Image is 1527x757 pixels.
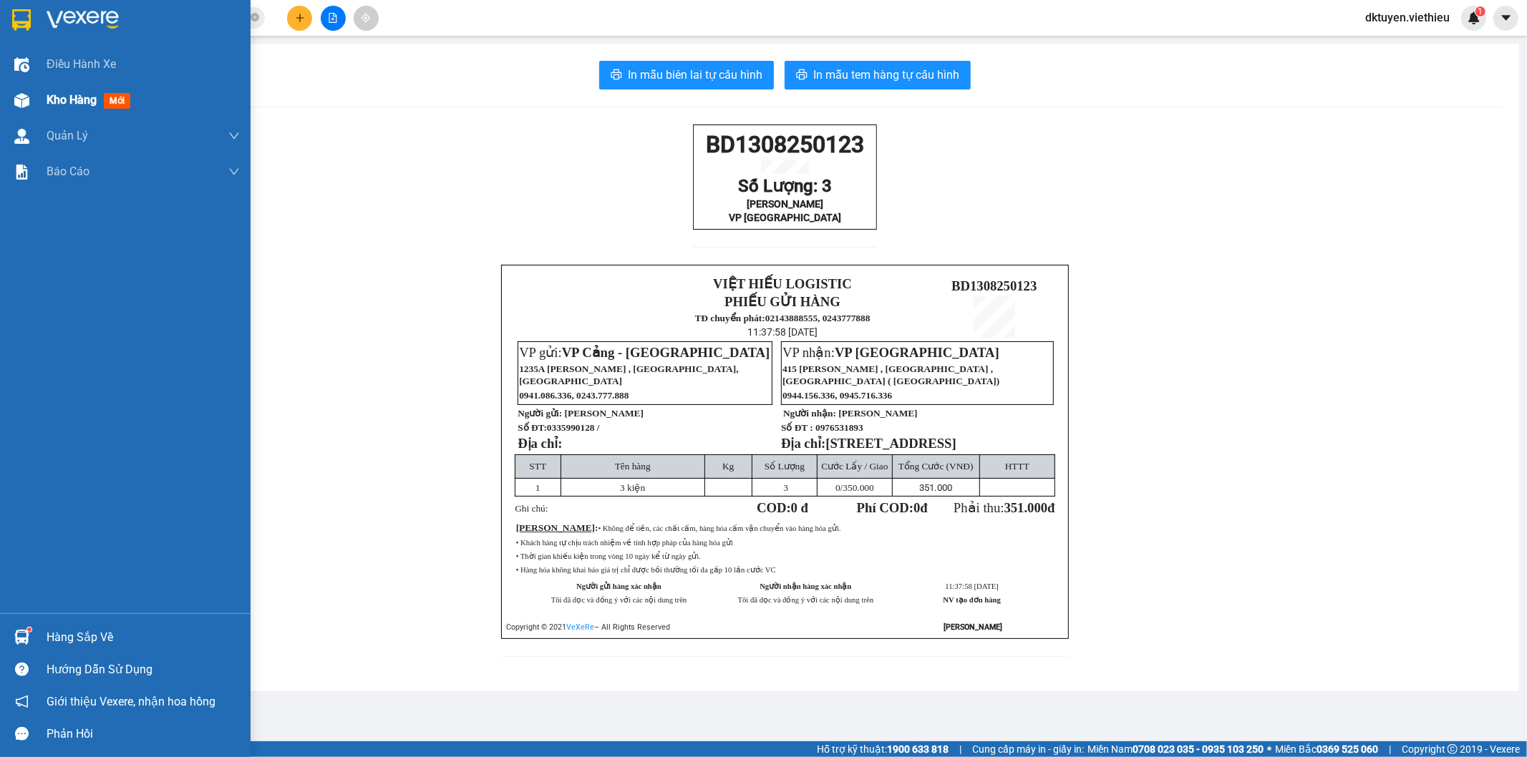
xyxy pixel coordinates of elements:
span: • Thời gian khiếu kiện trong vòng 10 ngày kể từ ngày gửi. [516,552,701,560]
span: đ [1047,500,1055,515]
span: 415 [PERSON_NAME] , [GEOGRAPHIC_DATA] , [GEOGRAPHIC_DATA] ( [GEOGRAPHIC_DATA]) [782,363,999,386]
span: Báo cáo [47,162,89,180]
strong: Người nhận: [783,408,836,419]
span: LC1208250096 [140,83,225,98]
strong: COD: [757,500,808,515]
span: 0 [835,482,840,493]
span: 0941.086.336, 0243.777.888 [519,390,629,401]
strong: Địa chỉ: [781,436,825,451]
span: Ghi chú: [515,503,548,514]
span: 0976531893 [815,422,863,433]
span: file-add [328,13,338,23]
span: Miền Bắc [1275,741,1378,757]
span: Điều hành xe [47,55,116,73]
img: logo [5,43,60,98]
span: Phải thu: [954,500,1055,515]
button: printerIn mẫu biên lai tự cấu hình [599,61,774,89]
span: BD1308250123 [706,131,864,158]
strong: Số ĐT : [781,422,813,433]
span: Hỗ trợ kỹ thuật: [817,741,949,757]
span: VP Cảng - [GEOGRAPHIC_DATA] [562,345,770,360]
strong: NV tạo đơn hàng [944,596,1001,604]
strong: Người gửi hàng xác nhận [576,582,661,590]
span: | [1389,741,1391,757]
span: Tổng Cước (VNĐ) [898,461,974,472]
span: close-circle [251,13,259,21]
span: 11:37:58 [DATE] [946,582,999,590]
span: Kho hàng [47,93,97,107]
span: printer [796,69,808,82]
span: VP nhận: [782,345,999,360]
span: 0 đ [791,500,808,515]
strong: VIỆT HIẾU LOGISTIC [65,11,135,42]
span: [PERSON_NAME] [565,408,644,419]
span: • Hàng hóa không khai báo giá trị chỉ được bồi thường tối đa gấp 10 lần cước VC [516,566,776,574]
strong: PHIẾU GỬI HÀNG [724,294,840,309]
span: Cước Lấy / Giao [821,461,888,472]
span: caret-down [1500,11,1513,24]
span: Tôi đã đọc và đồng ý với các nội dung trên [551,596,687,604]
strong: Phí COD: đ [857,500,928,515]
span: plus [295,13,305,23]
span: /350.000 [835,482,874,493]
span: BD1308250123 [951,278,1037,293]
span: 0 [913,500,920,515]
img: logo-vxr [12,9,31,31]
span: • Khách hàng tự chịu trách nhiệm về tính hợp pháp của hàng hóa gửi [516,539,733,547]
span: aim [361,13,371,23]
span: [PERSON_NAME] [838,408,917,419]
div: Hàng sắp về [47,627,240,648]
span: VP gửi: [519,345,770,360]
strong: TĐ chuyển phát: [695,313,765,323]
div: Hướng dẫn sử dụng [47,659,240,680]
img: solution-icon [14,165,29,180]
a: VeXeRe [566,622,594,632]
span: Tôi đã đọc và đồng ý với các nội dung trên [738,596,874,604]
strong: Địa chỉ: [518,436,562,451]
strong: Số ĐT: [518,422,599,433]
span: 0944.156.336, 0945.716.336 [782,390,892,401]
span: 1235A [PERSON_NAME] , [GEOGRAPHIC_DATA], [GEOGRAPHIC_DATA] [519,363,738,386]
strong: 1900 633 818 [887,743,949,755]
strong: 02143888555, 0243777888 [765,313,871,323]
span: [PERSON_NAME] [516,522,595,533]
span: Miền Nam [1087,741,1264,757]
span: 3 [783,482,788,493]
strong: PHIẾU GỬI HÀNG [64,45,136,76]
div: Phản hồi [47,723,240,745]
span: 351.000 [919,482,952,493]
strong: 02143888555, 0243777888 [76,90,138,112]
span: 1 [1478,6,1483,16]
button: aim [354,6,379,31]
span: Cung cấp máy in - giấy in: [972,741,1084,757]
img: icon-new-feature [1468,11,1480,24]
span: Số Lượng [765,461,805,472]
span: VP [GEOGRAPHIC_DATA] [729,212,841,223]
button: file-add [321,6,346,31]
span: ⚪️ [1267,746,1271,752]
span: Số Lượng: 3 [738,176,832,196]
span: 351.000 [1004,500,1048,515]
strong: 0369 525 060 [1317,743,1378,755]
span: HTTT [1005,461,1029,472]
button: plus [287,6,312,31]
sup: 1 [27,627,31,632]
span: close-circle [251,11,259,25]
span: 3 kiện [620,482,645,493]
span: notification [15,695,29,708]
strong: TĐ chuyển phát: [62,79,123,101]
span: • Không để tiền, các chất cấm, hàng hóa cấm vận chuyển vào hàng hóa gửi. [598,524,841,532]
span: message [15,727,29,741]
img: warehouse-icon [14,630,29,645]
span: 0335990128 / [547,422,600,433]
span: Giới thiệu Vexere, nhận hoa hồng [47,693,215,710]
span: STT [529,461,546,472]
img: warehouse-icon [14,57,29,72]
span: In mẫu biên lai tự cấu hình [628,66,762,84]
strong: VIỆT HIẾU LOGISTIC [713,276,852,291]
span: copyright [1448,744,1458,754]
strong: [PERSON_NAME] [944,622,1002,632]
span: Kg [722,461,734,472]
span: question-circle [15,663,29,676]
button: printerIn mẫu tem hàng tự cấu hình [785,61,971,89]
